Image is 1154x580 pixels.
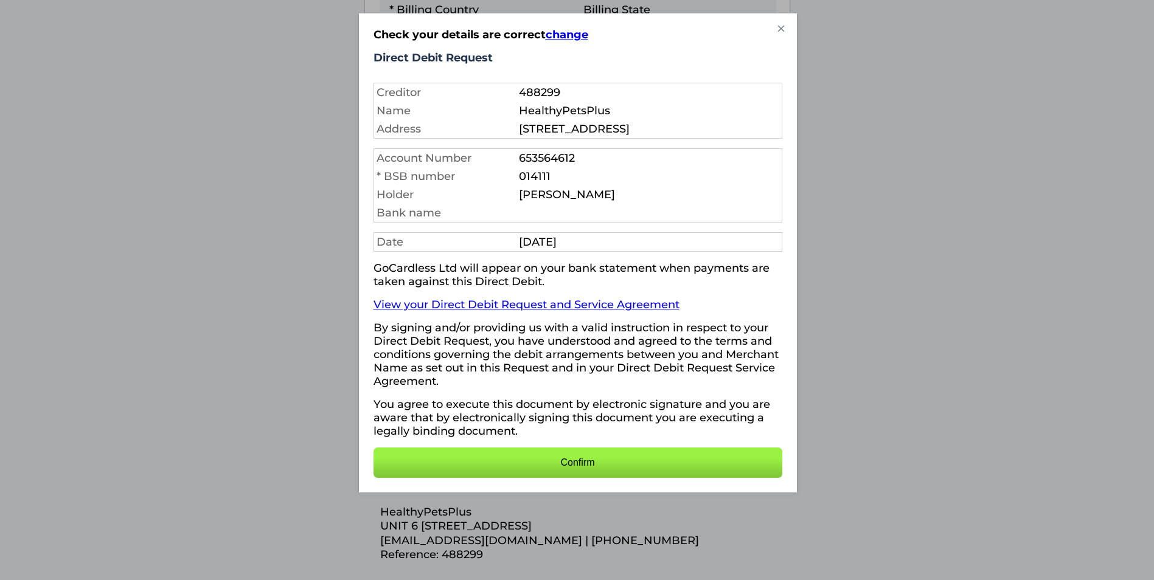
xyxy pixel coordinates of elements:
[516,233,782,252] td: [DATE]
[374,167,516,185] td: * BSB number
[516,167,782,185] td: 014111
[516,149,782,168] td: 653564612
[374,51,782,71] h2: Direct Debit Request
[374,83,516,102] td: Creditor
[374,149,516,168] td: Account Number
[374,120,516,139] td: Address
[374,204,516,223] td: Bank name
[374,185,516,204] td: Holder
[516,83,782,102] td: 488299
[374,298,680,311] a: View your Direct Debit Request and Service Agreement
[374,398,782,438] p: You agree to execute this document by electronic signature and you are aware that by electronical...
[374,447,782,478] button: Confirm
[374,233,516,252] td: Date
[516,120,782,139] td: [STREET_ADDRESS]
[374,102,516,120] td: Name
[516,102,782,120] td: HealthyPetsPlus
[516,185,782,204] td: [PERSON_NAME]
[374,321,782,388] p: By signing and/or providing us with a valid instruction in respect to your Direct Debit Request, ...
[374,261,782,288] p: GoCardless Ltd will appear on your bank statement when payments are taken against this Direct Debit.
